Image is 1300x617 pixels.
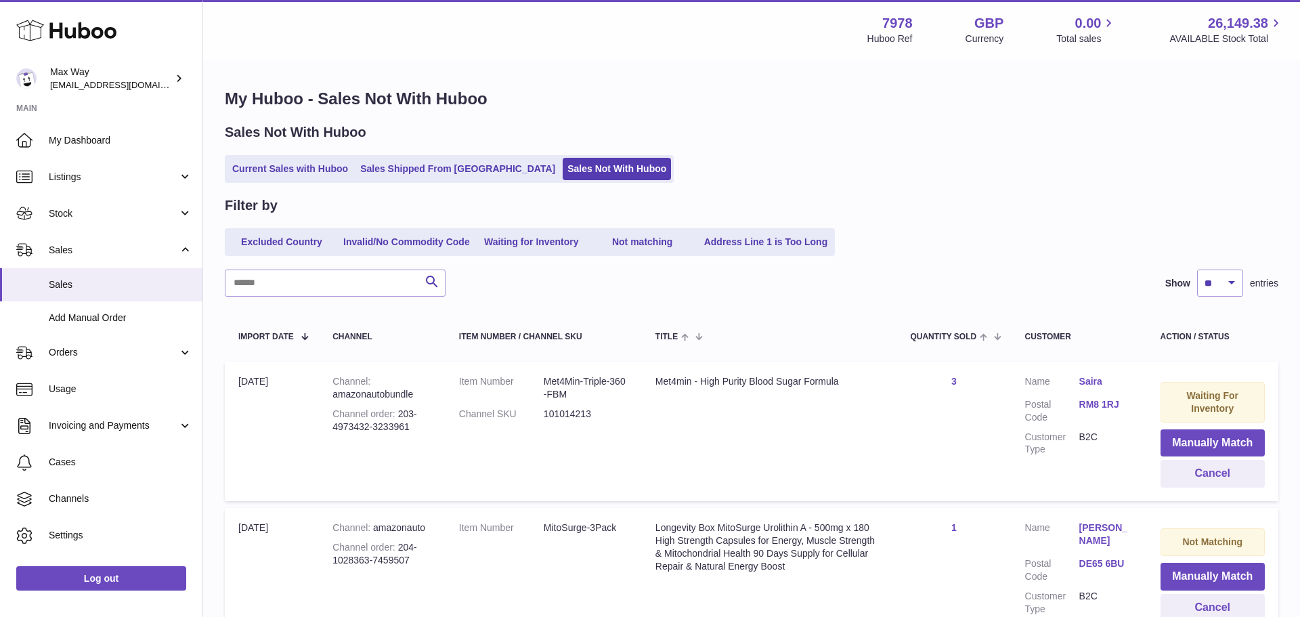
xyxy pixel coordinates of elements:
dt: Postal Code [1025,398,1079,424]
span: Stock [49,207,178,220]
span: 26,149.38 [1208,14,1268,33]
dd: 101014213 [544,408,628,421]
button: Manually Match [1161,429,1265,457]
dt: Postal Code [1025,557,1079,583]
a: 1 [951,522,957,533]
span: Listings [49,171,178,184]
button: Cancel [1161,460,1265,488]
strong: Waiting For Inventory [1187,390,1238,414]
a: Sales Shipped From [GEOGRAPHIC_DATA] [355,158,560,180]
dt: Name [1025,375,1079,391]
a: 0.00 Total sales [1056,14,1117,45]
strong: 7978 [882,14,913,33]
dd: B2C [1079,431,1133,456]
a: Address Line 1 is Too Long [699,231,833,253]
dd: B2C [1079,590,1133,616]
div: amazonautobundle [332,375,432,401]
div: Channel [332,333,432,341]
strong: GBP [974,14,1003,33]
span: Orders [49,346,178,359]
span: Sales [49,244,178,257]
div: Max Way [50,66,172,91]
a: Current Sales with Huboo [227,158,353,180]
a: Invalid/No Commodity Code [339,231,475,253]
span: Import date [238,333,294,341]
button: Manually Match [1161,563,1265,591]
dt: Item Number [459,375,544,401]
div: Longevity Box MitoSurge Urolithin A - 500mg x 180 High Strength Capsules for Energy, Muscle Stren... [655,522,884,573]
span: 0.00 [1075,14,1102,33]
h1: My Huboo - Sales Not With Huboo [225,88,1278,110]
span: Title [655,333,678,341]
a: [PERSON_NAME] [1079,522,1133,547]
span: entries [1250,277,1278,290]
div: Item Number / Channel SKU [459,333,628,341]
div: Customer [1025,333,1133,341]
div: Huboo Ref [867,33,913,45]
a: Sales Not With Huboo [563,158,671,180]
strong: Channel order [332,542,398,553]
a: RM8 1RJ [1079,398,1133,411]
dt: Customer Type [1025,431,1079,456]
strong: Channel [332,376,370,387]
dd: MitoSurge-3Pack [544,522,628,534]
td: [DATE] [225,362,319,501]
div: Met4min - High Purity Blood Sugar Formula [655,375,884,388]
strong: Channel [332,522,373,533]
a: Waiting for Inventory [477,231,586,253]
strong: Channel order [332,408,398,419]
label: Show [1165,277,1190,290]
span: Cases [49,456,192,469]
span: Invoicing and Payments [49,419,178,432]
h2: Filter by [225,196,278,215]
span: AVAILABLE Stock Total [1169,33,1284,45]
h2: Sales Not With Huboo [225,123,366,142]
div: Action / Status [1161,333,1265,341]
a: DE65 6BU [1079,557,1133,570]
span: Add Manual Order [49,312,192,324]
span: Usage [49,383,192,396]
span: Total sales [1056,33,1117,45]
img: Max@LongevityBox.co.uk [16,68,37,89]
span: Channels [49,492,192,505]
a: 3 [951,376,957,387]
dt: Name [1025,522,1079,551]
span: My Dashboard [49,134,192,147]
a: Not matching [588,231,697,253]
div: 204-1028363-7459507 [332,541,432,567]
strong: Not Matching [1182,536,1242,547]
span: Settings [49,529,192,542]
a: 26,149.38 AVAILABLE Stock Total [1169,14,1284,45]
dt: Customer Type [1025,590,1079,616]
a: Excluded Country [227,231,336,253]
span: [EMAIL_ADDRESS][DOMAIN_NAME] [50,79,199,90]
a: Saira [1079,375,1133,388]
div: amazonauto [332,522,432,534]
div: Currency [966,33,1004,45]
span: Sales [49,278,192,291]
dd: Met4Min-Triple-360-FBM [544,375,628,401]
span: Quantity Sold [910,333,976,341]
dt: Channel SKU [459,408,544,421]
dt: Item Number [459,522,544,534]
div: 203-4973432-3233961 [332,408,432,433]
a: Log out [16,566,186,591]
